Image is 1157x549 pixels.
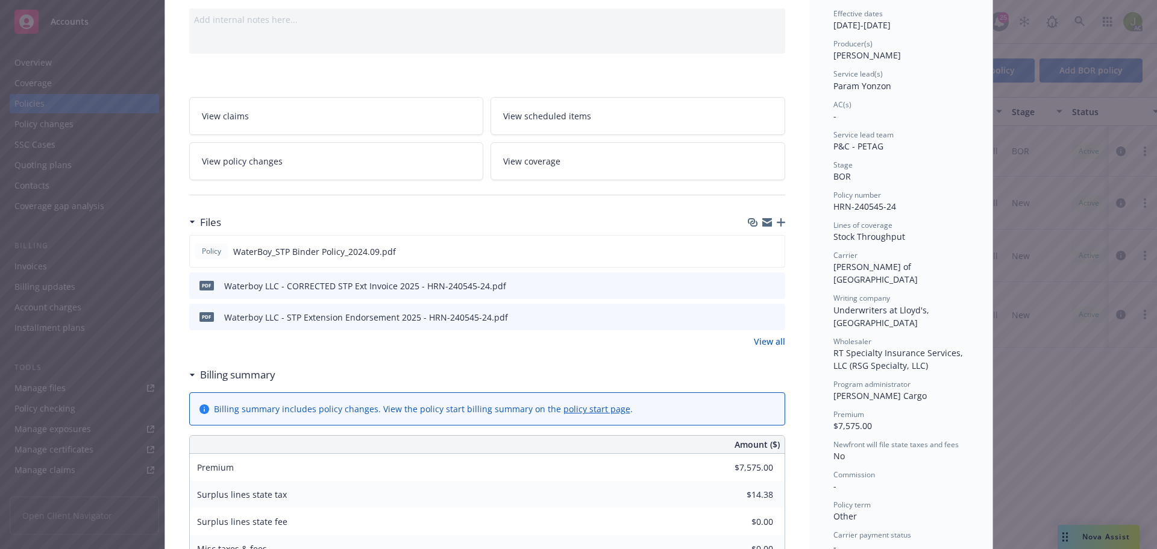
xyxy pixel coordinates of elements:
[833,230,968,243] div: Stock Throughput
[754,335,785,348] a: View all
[833,530,911,540] span: Carrier payment status
[491,142,785,180] a: View coverage
[199,312,214,321] span: pdf
[189,215,221,230] div: Files
[200,367,275,383] h3: Billing summary
[233,245,396,258] span: WaterBoy_STP Binder Policy_2024.09.pdf
[833,39,873,49] span: Producer(s)
[833,140,883,152] span: P&C - PETAG
[833,69,883,79] span: Service lead(s)
[833,160,853,170] span: Stage
[199,246,224,257] span: Policy
[833,409,864,419] span: Premium
[769,245,780,258] button: preview file
[750,280,760,292] button: download file
[503,155,560,168] span: View coverage
[833,293,890,303] span: Writing company
[833,469,875,480] span: Commission
[833,201,896,212] span: HRN-240545-24
[200,215,221,230] h3: Files
[833,304,932,328] span: Underwriters at Lloyd's, [GEOGRAPHIC_DATA]
[833,390,927,401] span: [PERSON_NAME] Cargo
[750,311,760,324] button: download file
[833,99,851,110] span: AC(s)
[833,110,836,122] span: -
[197,462,234,473] span: Premium
[833,220,892,230] span: Lines of coverage
[833,500,871,510] span: Policy term
[833,8,883,19] span: Effective dates
[833,261,918,285] span: [PERSON_NAME] of [GEOGRAPHIC_DATA]
[770,311,780,324] button: preview file
[491,97,785,135] a: View scheduled items
[750,245,759,258] button: download file
[833,250,858,260] span: Carrier
[202,110,249,122] span: View claims
[833,8,968,31] div: [DATE] - [DATE]
[833,450,845,462] span: No
[833,171,851,182] span: BOR
[833,480,836,492] span: -
[833,49,901,61] span: [PERSON_NAME]
[833,347,965,371] span: RT Specialty Insurance Services, LLC (RSG Specialty, LLC)
[202,155,283,168] span: View policy changes
[503,110,591,122] span: View scheduled items
[199,281,214,290] span: pdf
[833,439,959,450] span: Newfront will file state taxes and fees
[702,459,780,477] input: 0.00
[197,516,287,527] span: Surplus lines state fee
[702,513,780,531] input: 0.00
[833,336,871,347] span: Wholesaler
[189,142,484,180] a: View policy changes
[224,311,508,324] div: Waterboy LLC - STP Extension Endorsement 2025 - HRN-240545-24.pdf
[189,97,484,135] a: View claims
[833,80,891,92] span: Param Yonzon
[197,489,287,500] span: Surplus lines state tax
[833,190,881,200] span: Policy number
[833,130,894,140] span: Service lead team
[702,486,780,504] input: 0.00
[833,420,872,431] span: $7,575.00
[214,403,633,415] div: Billing summary includes policy changes. View the policy start billing summary on the .
[224,280,506,292] div: Waterboy LLC - CORRECTED STP Ext Invoice 2025 - HRN-240545-24.pdf
[770,280,780,292] button: preview file
[189,367,275,383] div: Billing summary
[194,13,780,26] div: Add internal notes here...
[833,379,911,389] span: Program administrator
[735,438,780,451] span: Amount ($)
[833,510,857,522] span: Other
[563,403,630,415] a: policy start page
